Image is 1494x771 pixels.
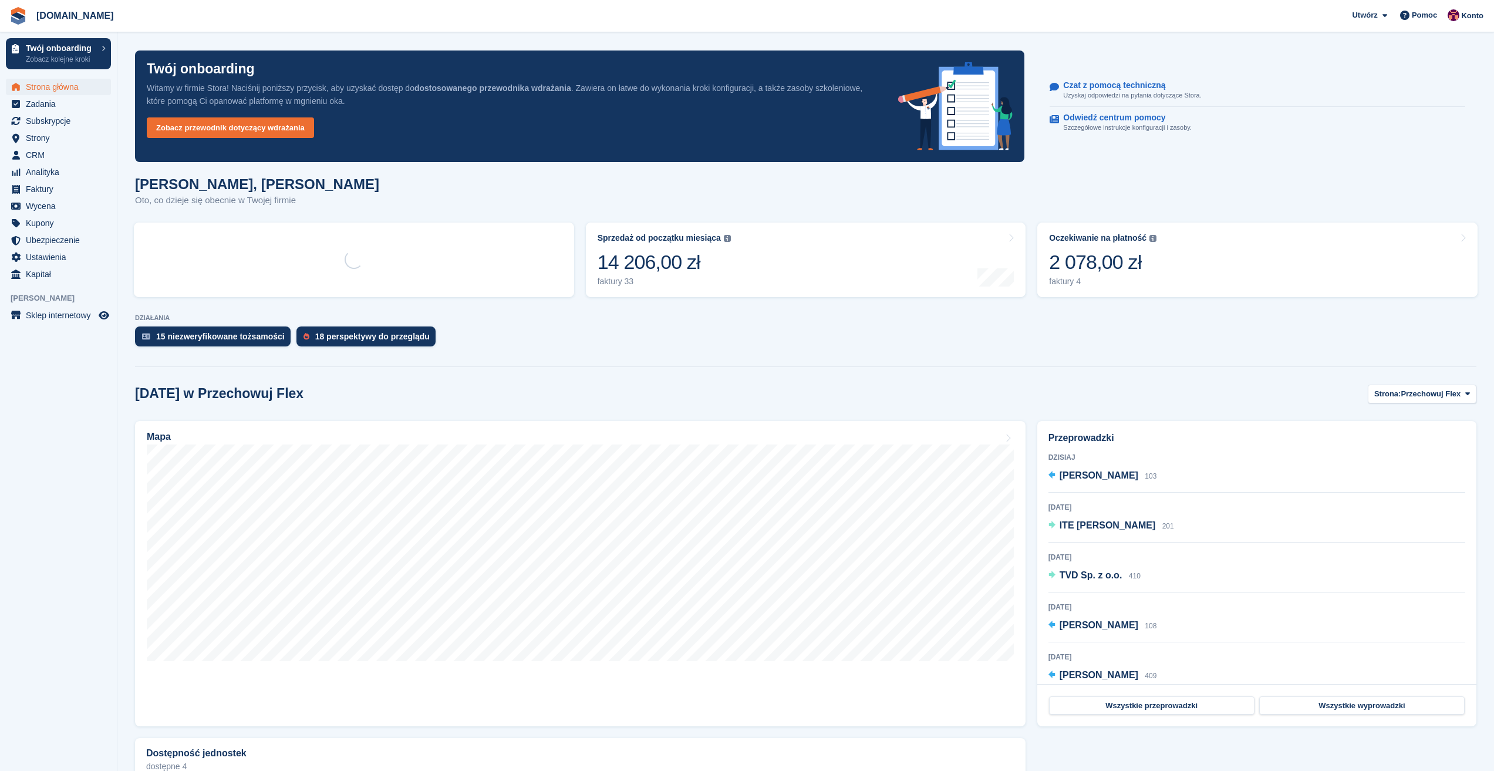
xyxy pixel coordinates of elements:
img: Mateusz Kacwin [1448,9,1459,21]
img: icon-info-grey-7440780725fd019a000dd9b08b2336e03edf1995a4989e88bcd33f0948082b44.svg [724,235,731,242]
span: 410 [1129,572,1141,580]
a: menu [6,147,111,163]
span: 201 [1162,522,1174,530]
p: Odwiedź centrum pomocy [1063,113,1182,123]
a: Zobacz przewodnik dotyczący wdrażania [147,117,314,138]
a: [PERSON_NAME] 409 [1048,668,1157,684]
span: Strona główna [26,79,96,95]
a: [PERSON_NAME] 103 [1048,469,1157,484]
img: verify_identity-adf6edd0f0f0b5bbfe63781bf79b02c33cf7c696d77639b501bdc392416b5a36.svg [142,333,150,340]
div: [DATE] [1048,552,1465,563]
a: Sprzedaż od początku miesiąca 14 206,00 zł faktury 33 [586,223,1026,297]
span: Pomoc [1412,9,1437,21]
a: TVD Sp. z o.o. 410 [1048,568,1141,584]
div: 14 206,00 zł [598,250,731,274]
span: Wycena [26,198,96,214]
strong: dostosowanego przewodnika wdrażania [414,83,571,93]
span: Sklep internetowy [26,307,96,324]
p: Czat z pomocą techniczną [1063,80,1192,90]
div: Dzisiaj [1048,452,1465,463]
div: faktury 4 [1049,277,1156,287]
div: [DATE] [1048,652,1465,662]
span: Ubezpieczenie [26,232,96,248]
span: Przechowuj Flex [1401,388,1461,400]
h1: [PERSON_NAME], [PERSON_NAME] [135,176,379,192]
h2: Mapa [147,432,171,442]
div: Oczekiwanie na płatność [1049,233,1146,243]
img: stora-icon-8386f47178a22dfd0bd8f6a31ec36ba5ce8667c1dd55bd0f319d3a0aa187defe.svg [9,7,27,25]
div: Sprzedaż od początku miesiąca [598,233,721,243]
div: faktury 33 [598,277,731,287]
span: ITE [PERSON_NAME] [1060,520,1156,530]
a: menu [6,307,111,324]
h2: Dostępność jednostek [146,748,247,759]
a: 15 niezweryfikowane tożsamości [135,326,296,352]
a: Podgląd sklepu [97,308,111,322]
a: Oczekiwanie na płatność 2 078,00 zł faktury 4 [1037,223,1478,297]
span: [PERSON_NAME] [1060,670,1138,680]
span: Konto [1461,10,1483,22]
span: [PERSON_NAME] [11,292,117,304]
h2: [DATE] w Przechowuj Flex [135,386,303,402]
a: menu [6,198,111,214]
span: Strona: [1374,388,1401,400]
p: DZIAŁANIA [135,314,1476,322]
p: Uzyskaj odpowiedzi na pytania dotyczące Stora. [1063,90,1201,100]
p: Witamy w firmie Stora! Naciśnij poniższy przycisk, aby uzyskać dostęp do . Zawiera on łatwe do wy... [147,82,879,107]
a: [DOMAIN_NAME] [32,6,119,25]
a: ITE [PERSON_NAME] 201 [1048,519,1174,534]
a: menu [6,215,111,231]
div: [DATE] [1048,502,1465,513]
button: Strona: Przechowuj Flex [1368,385,1476,404]
img: onboarding-info-6c161a55d2c0e0a8cae90662b2fe09162a5109e8cc188191df67fb4f79e88e88.svg [898,62,1013,150]
p: Szczegółowe instrukcje konfiguracji i zasoby. [1063,123,1192,133]
span: Kupony [26,215,96,231]
a: Mapa [135,421,1026,726]
span: 103 [1145,472,1156,480]
div: [DATE] [1048,602,1465,612]
span: [PERSON_NAME] [1060,470,1138,480]
span: CRM [26,147,96,163]
p: Oto, co dzieje się obecnie w Twojej firmie [135,194,379,207]
span: [PERSON_NAME] [1060,620,1138,630]
span: Kapitał [26,266,96,282]
a: Twój onboarding Zobacz kolejne kroki [6,38,111,69]
a: Wszystkie przeprowadzki [1049,696,1254,715]
h2: Przeprowadzki [1048,431,1465,445]
span: Faktury [26,181,96,197]
a: menu [6,181,111,197]
a: menu [6,266,111,282]
a: menu [6,249,111,265]
span: TVD Sp. z o.o. [1060,570,1122,580]
div: 18 perspektywy do przeglądu [315,332,430,341]
p: Twój onboarding [147,62,255,76]
span: Subskrypcje [26,113,96,129]
div: 15 niezweryfikowane tożsamości [156,332,285,341]
a: Czat z pomocą techniczną Uzyskaj odpowiedzi na pytania dotyczące Stora. [1050,75,1465,107]
p: Twój onboarding [26,44,96,52]
img: icon-info-grey-7440780725fd019a000dd9b08b2336e03edf1995a4989e88bcd33f0948082b44.svg [1149,235,1156,242]
p: dostępne 4 [146,762,1014,770]
a: menu [6,113,111,129]
a: [PERSON_NAME] 108 [1048,618,1157,634]
a: Wszystkie wyprowadzki [1259,696,1465,715]
span: Ustawienia [26,249,96,265]
span: 108 [1145,622,1156,630]
a: menu [6,96,111,112]
a: 18 perspektywy do przeglądu [296,326,441,352]
a: menu [6,232,111,248]
img: prospect-51fa495bee0391a8d652442698ab0144808aea92771e9ea1ae160a38d050c398.svg [303,333,309,340]
p: Zobacz kolejne kroki [26,54,96,65]
span: Analityka [26,164,96,180]
span: Zadania [26,96,96,112]
a: menu [6,79,111,95]
div: 2 078,00 zł [1049,250,1156,274]
a: Odwiedź centrum pomocy Szczegółowe instrukcje konfiguracji i zasoby. [1050,107,1465,139]
span: 409 [1145,672,1156,680]
span: Utwórz [1352,9,1377,21]
span: Strony [26,130,96,146]
a: menu [6,130,111,146]
a: menu [6,164,111,180]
